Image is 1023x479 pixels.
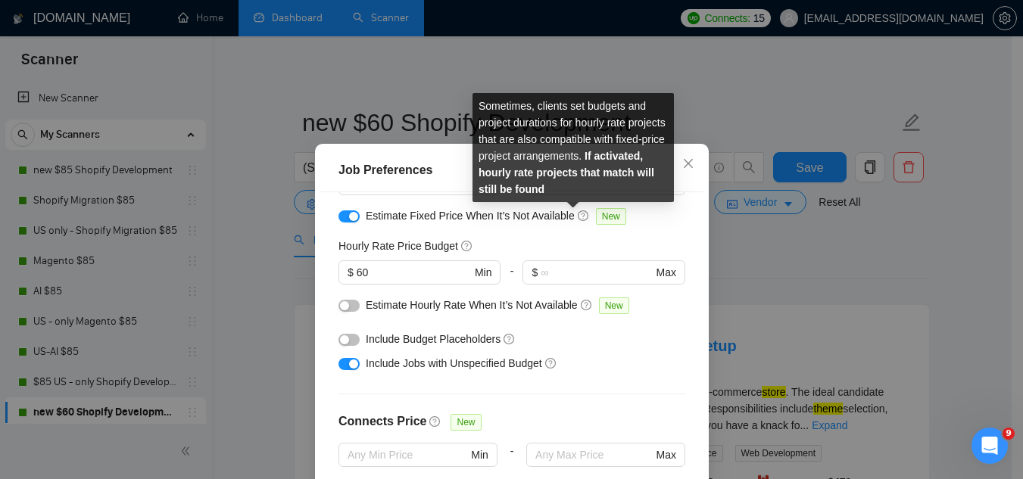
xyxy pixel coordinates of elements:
span: Min [474,264,491,281]
span: 9 [1003,428,1015,440]
div: Sometimes, clients set budgets and project durations for hourly rate projects that are also compa... [473,93,674,202]
span: Estimate Hourly Rate When It’s Not Available [366,299,578,311]
strong: If activated, hourly rate projects that match will still be found [479,150,654,195]
h5: Hourly Rate Price Budget [338,238,458,254]
span: close [682,157,694,170]
iframe: Intercom live chat [972,428,1008,464]
span: Estimate Fixed Price When It’s Not Available [366,210,575,222]
span: Min [471,446,488,463]
span: question-circle [580,299,592,311]
input: ∞ [541,264,653,281]
button: Close [668,144,709,185]
input: Any Min Price [348,446,468,463]
span: New [598,297,628,314]
span: Include Jobs with Unspecified Budget [366,357,542,369]
div: Job Preferences [338,161,685,179]
h4: Connects Price [338,412,426,431]
span: $ [348,264,354,281]
div: - [501,260,522,297]
span: question-circle [429,415,441,428]
span: $ [532,264,538,281]
span: New [451,414,481,431]
input: Any Max Price [535,446,653,463]
span: Include Budget Placeholders [366,333,501,345]
span: Max [656,446,675,463]
span: Max [656,264,675,281]
span: question-circle [460,240,473,252]
span: question-circle [544,357,557,369]
span: question-circle [504,333,516,345]
span: New [595,208,625,225]
span: question-circle [577,210,589,222]
input: 0 [356,264,471,281]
